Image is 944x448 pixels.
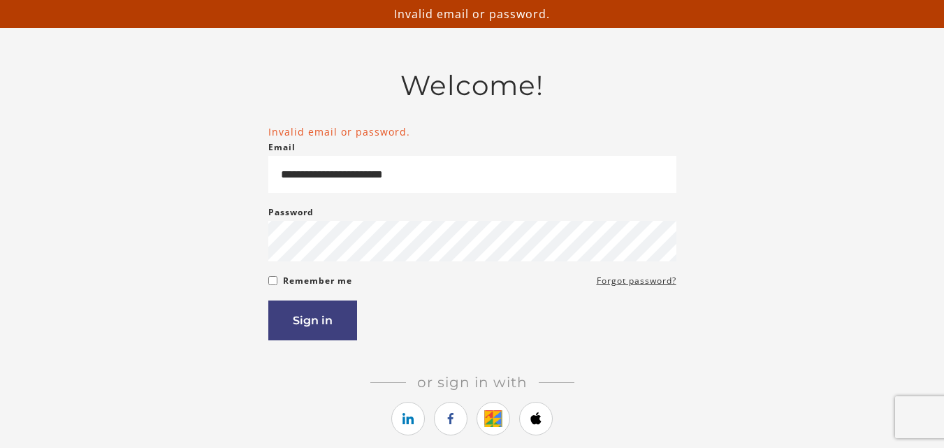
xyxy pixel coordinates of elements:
[597,273,676,289] a: Forgot password?
[406,374,539,391] span: Or sign in with
[6,6,938,22] p: Invalid email or password.
[268,124,676,139] li: Invalid email or password.
[477,402,510,435] a: https://courses.thinkific.com/users/auth/google?ss%5Breferral%5D=&ss%5Buser_return_to%5D=%2Faccou...
[268,69,676,102] h2: Welcome!
[519,402,553,435] a: https://courses.thinkific.com/users/auth/apple?ss%5Breferral%5D=&ss%5Buser_return_to%5D=%2Faccoun...
[268,301,357,340] button: Sign in
[268,204,314,221] label: Password
[268,139,296,156] label: Email
[391,402,425,435] a: https://courses.thinkific.com/users/auth/linkedin?ss%5Breferral%5D=&ss%5Buser_return_to%5D=%2Facc...
[283,273,352,289] label: Remember me
[434,402,467,435] a: https://courses.thinkific.com/users/auth/facebook?ss%5Breferral%5D=&ss%5Buser_return_to%5D=%2Facc...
